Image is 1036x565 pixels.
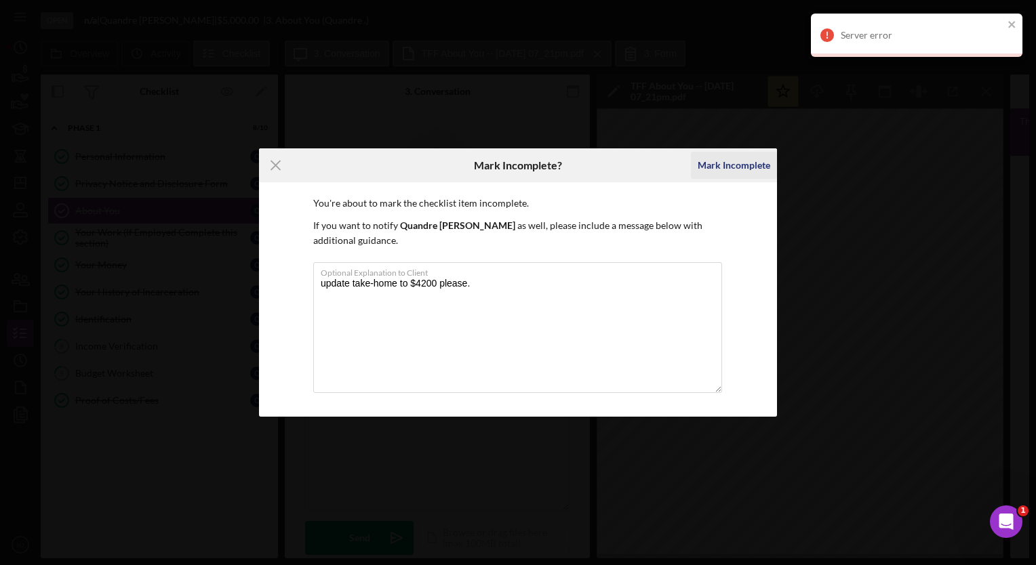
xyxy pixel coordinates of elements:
p: You're about to mark the checklist item incomplete. [313,196,723,211]
div: Mark Incomplete [698,152,770,179]
p: If you want to notify as well, please include a message below with additional guidance. [313,218,723,249]
span: 1 [1018,505,1029,516]
button: close [1008,19,1017,32]
iframe: Intercom live chat [990,505,1022,538]
h6: Mark Incomplete? [474,159,562,171]
b: Quandre [PERSON_NAME] [400,219,515,231]
button: Mark Incomplete [691,152,777,179]
textarea: update take-home to $4200 please. [313,262,722,393]
div: Server error [841,30,1003,41]
label: Optional Explanation to Client [321,263,722,278]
